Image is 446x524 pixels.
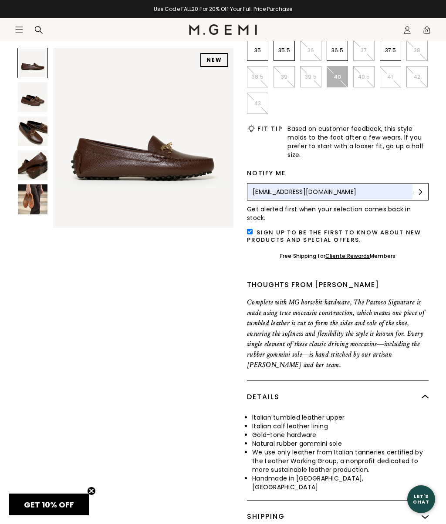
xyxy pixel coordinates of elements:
[247,170,286,177] label: Notify Me
[407,494,435,504] div: Let's Chat
[252,431,429,439] li: Gold-tone hardware
[274,73,294,80] p: 39
[252,474,429,491] li: Handmade in [GEOGRAPHIC_DATA], [GEOGRAPHIC_DATA]
[407,73,427,80] p: 42
[247,297,429,370] p: Complete with MG horsebit hardware, The Pastoso Signature is made using true moccasin constructio...
[380,73,401,80] p: 41
[247,205,429,222] div: Get alerted first when your selection comes back in stock.
[252,413,429,422] li: Italian tumbled leather upper
[257,125,282,132] h2: Fit Tip
[422,27,431,36] span: 0
[247,73,268,80] p: 38.5
[327,73,348,80] p: 40
[200,53,228,67] div: NEW
[325,252,370,260] a: Cliente Rewards
[247,381,429,413] div: Details
[87,487,96,495] button: Close teaser
[18,117,47,146] img: The Pastoso Signature
[9,494,89,515] div: GET 10% OFFClose teaser
[18,82,47,112] img: The Pastoso Signature
[53,48,233,228] img: The Pastoso Signature
[301,73,321,80] p: 39.5
[252,422,429,431] li: Italian calf leather lining
[247,280,429,290] div: Thoughts from [PERSON_NAME]
[18,184,47,214] img: The Pastoso Signature
[252,439,429,448] li: Natural rubber gommini sole
[247,100,268,107] p: 43
[248,184,412,199] input: Enter your email address to be notified when your selection is back in stock
[280,253,395,260] div: Free Shipping for Members
[24,499,74,510] span: GET 10% OFF
[252,448,429,474] li: We use only leather from Italian tanneries certified by the Leather Working Group, a nonprofit de...
[413,189,422,195] img: right arrow
[354,73,374,80] p: 40.5
[15,25,24,34] button: Open site menu
[247,228,421,244] label: Sign up to be the first to know about new products and special offers.
[287,124,429,159] span: Based on customer feedback, this style molds to the foot after a few wears. If you prefer to star...
[189,24,257,35] img: M.Gemi
[18,150,47,180] img: The Pastoso Signature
